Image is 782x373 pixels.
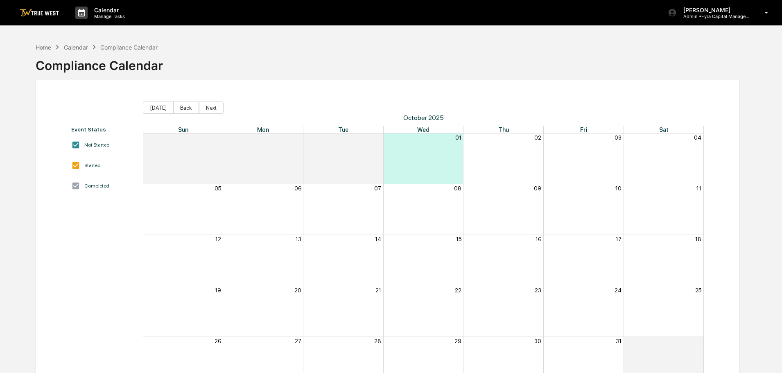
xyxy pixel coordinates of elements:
[536,236,541,242] button: 16
[178,126,188,133] span: Sun
[616,338,622,344] button: 31
[20,9,59,17] img: logo
[257,126,269,133] span: Mon
[173,102,199,114] button: Back
[143,102,174,114] button: [DATE]
[417,126,429,133] span: Wed
[695,287,701,294] button: 25
[375,287,381,294] button: 21
[199,102,224,114] button: Next
[84,183,109,189] div: Completed
[215,185,221,192] button: 05
[100,44,158,51] div: Compliance Calendar
[36,44,51,51] div: Home
[534,185,541,192] button: 09
[615,287,622,294] button: 24
[534,338,541,344] button: 30
[454,338,461,344] button: 29
[456,236,461,242] button: 15
[215,338,221,344] button: 26
[615,134,622,141] button: 03
[84,163,101,168] div: Started
[294,134,301,141] button: 29
[677,14,753,19] p: Admin • Fyra Capital Management
[84,142,110,148] div: Not Started
[215,236,221,242] button: 12
[695,338,701,344] button: 01
[696,185,701,192] button: 11
[214,134,221,141] button: 28
[498,126,509,133] span: Thu
[455,287,461,294] button: 22
[677,7,753,14] p: [PERSON_NAME]
[455,134,461,141] button: 01
[296,236,301,242] button: 13
[454,185,461,192] button: 08
[615,185,622,192] button: 10
[294,287,301,294] button: 20
[64,44,88,51] div: Calendar
[375,236,381,242] button: 14
[659,126,669,133] span: Sat
[71,126,135,133] div: Event Status
[36,52,163,73] div: Compliance Calendar
[694,134,701,141] button: 04
[215,287,221,294] button: 19
[695,236,701,242] button: 18
[88,14,129,19] p: Manage Tasks
[294,185,301,192] button: 06
[374,185,381,192] button: 07
[88,7,129,14] p: Calendar
[295,338,301,344] button: 27
[374,338,381,344] button: 28
[616,236,622,242] button: 17
[374,134,381,141] button: 30
[535,287,541,294] button: 23
[338,126,348,133] span: Tue
[534,134,541,141] button: 02
[580,126,587,133] span: Fri
[143,114,704,122] span: October 2025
